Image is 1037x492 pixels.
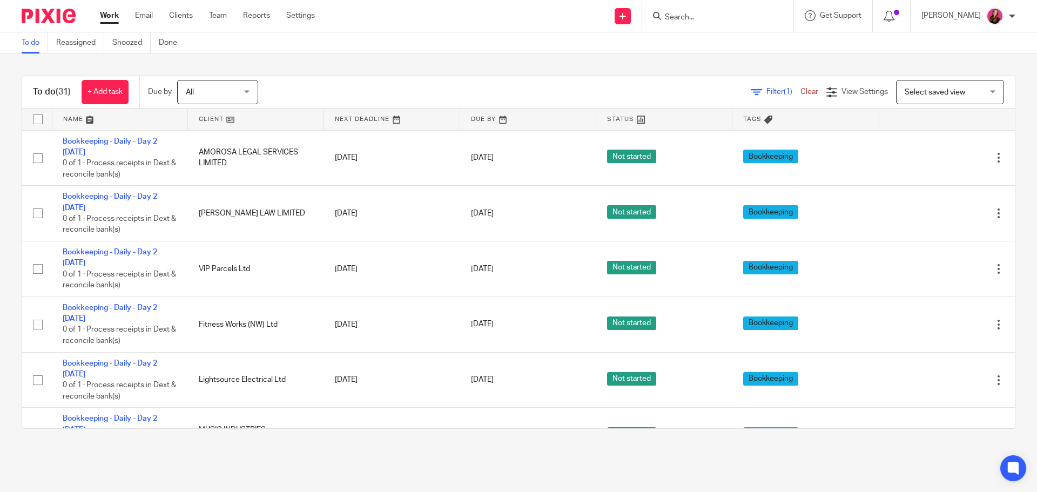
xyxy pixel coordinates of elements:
[63,304,157,322] a: Bookkeeping - Daily - Day 2 [DATE]
[607,372,656,386] span: Not started
[766,88,800,96] span: Filter
[286,10,315,21] a: Settings
[188,408,324,463] td: MUSIC INDUSTRIES ASSOCIATION
[22,9,76,23] img: Pixie
[33,86,71,98] h1: To do
[135,10,153,21] a: Email
[243,10,270,21] a: Reports
[56,32,104,53] a: Reassigned
[148,86,172,97] p: Due by
[112,32,151,53] a: Snoozed
[188,241,324,297] td: VIP Parcels Ltd
[63,248,157,267] a: Bookkeeping - Daily - Day 2 [DATE]
[188,352,324,408] td: Lightsource Electrical Ltd
[743,116,762,122] span: Tags
[820,12,861,19] span: Get Support
[743,316,798,330] span: Bookkeeping
[188,130,324,186] td: AMOROSA LEGAL SERVICES LIMITED
[63,193,157,211] a: Bookkeeping - Daily - Day 2 [DATE]
[324,408,460,463] td: [DATE]
[22,32,48,53] a: To do
[743,205,798,219] span: Bookkeeping
[743,427,798,441] span: Bookkeeping
[986,8,1004,25] img: 21.png
[743,150,798,163] span: Bookkeeping
[188,296,324,352] td: Fitness Works (NW) Ltd
[664,13,761,23] input: Search
[841,88,888,96] span: View Settings
[471,210,494,217] span: [DATE]
[607,261,656,274] span: Not started
[324,241,460,297] td: [DATE]
[82,80,129,104] a: + Add task
[324,352,460,408] td: [DATE]
[63,360,157,378] a: Bookkeeping - Daily - Day 2 [DATE]
[186,89,194,96] span: All
[743,372,798,386] span: Bookkeeping
[471,376,494,383] span: [DATE]
[209,10,227,21] a: Team
[800,88,818,96] a: Clear
[607,205,656,219] span: Not started
[324,296,460,352] td: [DATE]
[188,186,324,241] td: [PERSON_NAME] LAW LIMITED
[169,10,193,21] a: Clients
[471,321,494,328] span: [DATE]
[607,150,656,163] span: Not started
[784,88,792,96] span: (1)
[324,130,460,186] td: [DATE]
[921,10,981,21] p: [PERSON_NAME]
[63,415,157,433] a: Bookkeeping - Daily - Day 2 [DATE]
[324,186,460,241] td: [DATE]
[607,427,656,441] span: Not started
[63,138,157,156] a: Bookkeeping - Daily - Day 2 [DATE]
[743,261,798,274] span: Bookkeeping
[607,316,656,330] span: Not started
[471,265,494,273] span: [DATE]
[905,89,965,96] span: Select saved view
[63,159,176,178] span: 0 of 1 · Process receipts in Dext & reconcile bank(s)
[63,271,176,289] span: 0 of 1 · Process receipts in Dext & reconcile bank(s)
[159,32,185,53] a: Done
[100,10,119,21] a: Work
[63,326,176,345] span: 0 of 1 · Process receipts in Dext & reconcile bank(s)
[63,215,176,234] span: 0 of 1 · Process receipts in Dext & reconcile bank(s)
[63,382,176,401] span: 0 of 1 · Process receipts in Dext & reconcile bank(s)
[471,154,494,161] span: [DATE]
[56,87,71,96] span: (31)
